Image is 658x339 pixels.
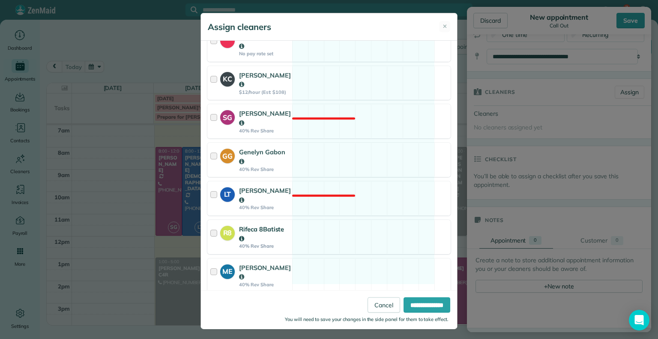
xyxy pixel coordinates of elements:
a: Cancel [368,297,400,313]
strong: Genelyn Gabon [239,148,285,165]
strong: No pay rate set [239,51,291,57]
strong: 40% Rev Share [239,166,290,172]
strong: [PERSON_NAME] [239,33,291,50]
strong: Rifeca 8Batiste [239,225,284,243]
strong: KC [220,72,235,84]
strong: SG [220,110,235,123]
strong: 40% Rev Share [239,243,290,249]
strong: [PERSON_NAME] [239,264,291,281]
strong: 40% Rev Share [239,204,291,210]
h5: Assign cleaners [208,21,271,33]
strong: ME [220,264,235,277]
div: Open Intercom Messenger [629,310,649,330]
strong: GG [220,149,235,161]
strong: 40% Rev Share [239,282,291,288]
strong: [PERSON_NAME] [239,186,291,204]
strong: [PERSON_NAME] [239,109,291,127]
strong: 40% Rev Share [239,128,291,134]
small: You will need to save your changes in the side panel for them to take effect. [285,316,449,322]
strong: R8 [220,226,235,238]
strong: LT [220,187,235,200]
strong: $12/hour (Est: $108) [239,89,291,95]
strong: [PERSON_NAME] [239,71,291,89]
span: ✕ [443,22,447,31]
